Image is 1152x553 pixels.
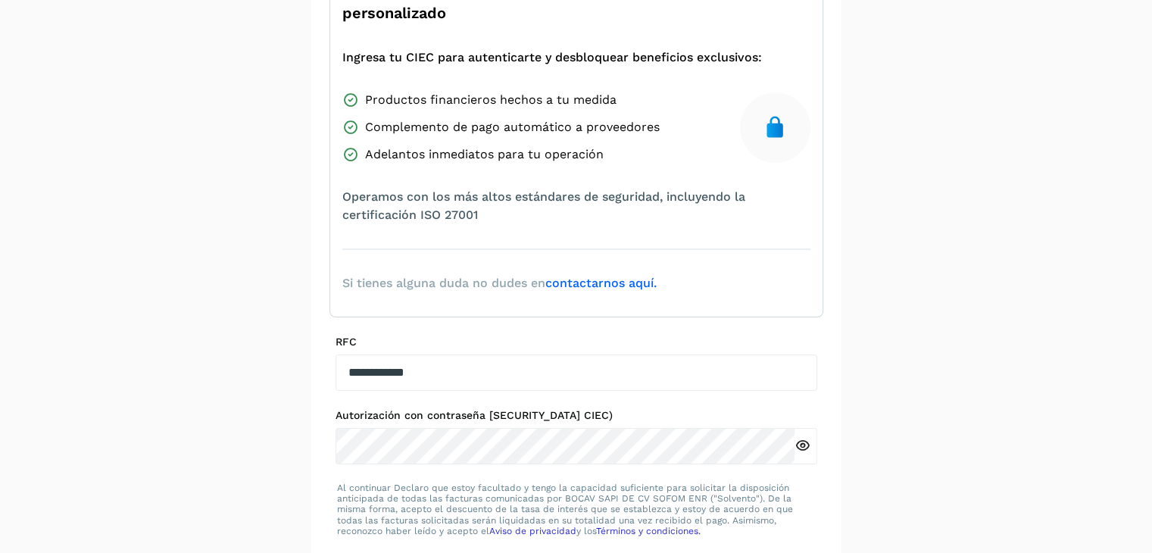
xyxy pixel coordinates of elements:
[545,276,657,290] a: contactarnos aquí.
[336,409,817,422] label: Autorización con contraseña [SECURITY_DATA] CIEC)
[337,483,816,537] p: Al continuar Declaro que estoy facultado y tengo la capacidad suficiente para solicitar la dispos...
[763,115,787,139] img: secure
[596,526,701,536] a: Términos y condiciones.
[342,274,657,292] span: Si tienes alguna duda no dudes en
[489,526,576,536] a: Aviso de privacidad
[336,336,817,348] label: RFC
[365,91,617,109] span: Productos financieros hechos a tu medida
[365,145,604,164] span: Adelantos inmediatos para tu operación
[342,48,762,67] span: Ingresa tu CIEC para autenticarte y desbloquear beneficios exclusivos:
[342,188,810,224] span: Operamos con los más altos estándares de seguridad, incluyendo la certificación ISO 27001
[365,118,660,136] span: Complemento de pago automático a proveedores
